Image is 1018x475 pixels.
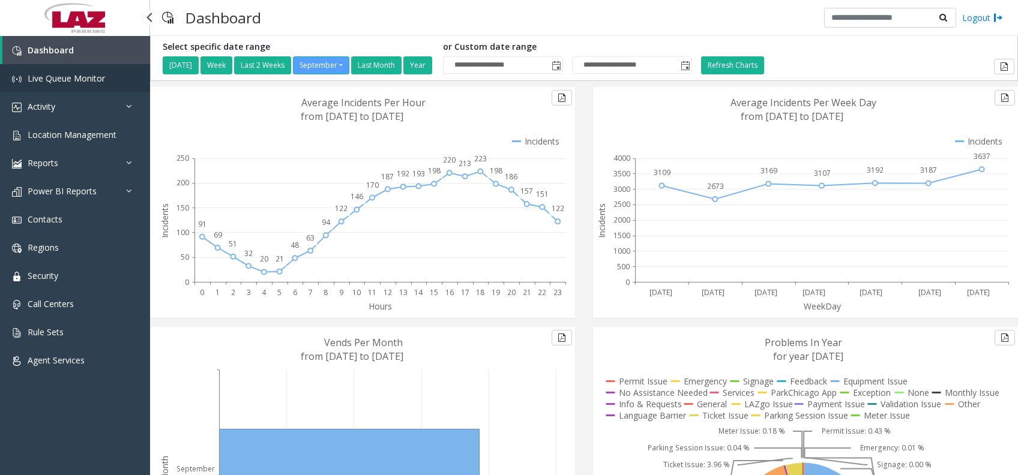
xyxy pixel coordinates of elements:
[200,56,232,74] button: Week
[476,287,484,297] text: 18
[247,287,251,297] text: 3
[179,3,267,32] h3: Dashboard
[804,300,842,312] text: WeekDay
[814,168,831,178] text: 3107
[369,300,392,312] text: Hours
[505,172,517,182] text: 186
[412,169,425,179] text: 193
[613,169,630,179] text: 3500
[28,73,105,84] span: Live Queue Monitor
[293,287,297,297] text: 6
[596,203,607,238] text: Incidents
[339,287,343,297] text: 9
[200,287,204,297] text: 0
[352,287,361,297] text: 10
[176,227,189,237] text: 100
[399,287,408,297] text: 13
[552,330,572,345] button: Export to pdf
[430,287,438,297] text: 15
[553,287,562,297] text: 23
[765,336,842,349] text: Problems In Year
[28,129,116,140] span: Location Management
[552,90,572,106] button: Export to pdf
[822,426,891,436] text: Permit Issue: 0.43 %
[803,287,825,297] text: [DATE]
[28,214,62,225] span: Contacts
[163,56,199,74] button: [DATE]
[262,287,267,297] text: 4
[366,180,379,190] text: 170
[351,56,402,74] button: Last Month
[215,287,220,297] text: 1
[993,11,1003,24] img: logout
[663,459,730,470] text: Ticket Issue: 3.96 %
[523,287,531,297] text: 21
[877,459,932,470] text: Signage: 0.00 %
[335,203,348,214] text: 122
[967,287,990,297] text: [DATE]
[198,219,206,229] text: 91
[730,96,876,109] text: Average Incidents Per Week Day
[649,287,672,297] text: [DATE]
[12,328,22,338] img: 'icon'
[12,131,22,140] img: 'icon'
[28,44,74,56] span: Dashboard
[28,101,55,112] span: Activity
[613,215,630,225] text: 2000
[28,326,64,338] span: Rule Sets
[301,96,426,109] text: Average Incidents Per Hour
[12,46,22,56] img: 'icon'
[613,153,630,163] text: 4000
[613,199,630,209] text: 2500
[277,287,282,297] text: 5
[276,254,284,264] text: 21
[176,203,189,213] text: 150
[397,169,409,179] text: 192
[974,151,990,161] text: 3637
[492,287,500,297] text: 19
[381,172,394,182] text: 187
[12,159,22,169] img: 'icon'
[12,74,22,84] img: 'icon'
[648,443,750,453] text: Parking Session Issue: 0.04 %
[12,187,22,197] img: 'icon'
[773,350,843,363] text: for year [DATE]
[324,287,328,297] text: 8
[159,203,170,238] text: Incidents
[860,287,882,297] text: [DATE]
[291,240,299,250] text: 48
[234,56,291,74] button: Last 2 Weeks
[162,3,173,32] img: pageIcon
[12,215,22,225] img: 'icon'
[28,298,74,309] span: Call Centers
[185,277,189,287] text: 0
[176,153,189,163] text: 250
[306,233,315,243] text: 63
[520,186,533,196] text: 157
[324,336,403,349] text: Vends Per Month
[28,354,85,366] span: Agent Services
[867,165,884,175] text: 3192
[552,203,564,214] text: 122
[12,300,22,309] img: 'icon'
[445,287,454,297] text: 16
[754,287,777,297] text: [DATE]
[181,252,189,262] text: 50
[507,287,516,297] text: 20
[214,230,222,240] text: 69
[617,261,630,272] text: 500
[301,110,403,123] text: from [DATE] to [DATE]
[414,287,423,297] text: 14
[994,59,1014,74] button: Export to pdf
[741,110,843,123] text: from [DATE] to [DATE]
[28,157,58,169] span: Reports
[244,248,253,258] text: 32
[260,254,268,264] text: 20
[176,178,189,188] text: 200
[176,464,215,474] text: September
[536,189,549,199] text: 151
[613,246,630,256] text: 1000
[701,56,764,74] button: Refresh Charts
[625,277,630,287] text: 0
[459,158,471,169] text: 213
